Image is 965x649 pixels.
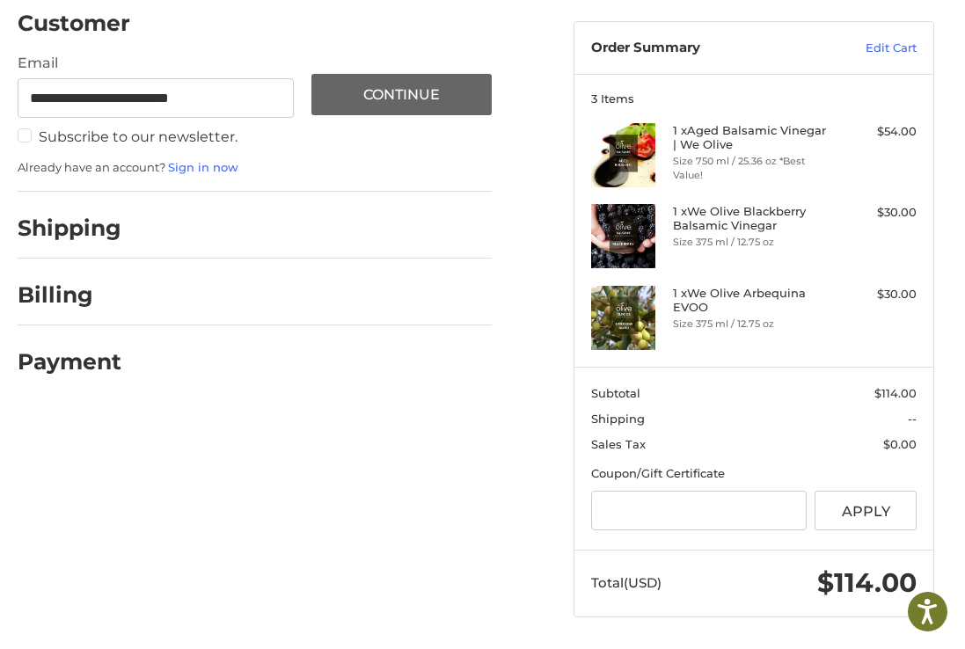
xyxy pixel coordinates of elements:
span: $0.00 [883,437,917,451]
h2: Billing [18,281,121,309]
div: $30.00 [836,204,917,222]
span: Subtotal [591,386,640,400]
h2: Payment [18,348,121,376]
h3: Order Summary [591,40,813,57]
li: Size 375 ml / 12.75 oz [673,317,831,332]
span: Total (USD) [591,574,662,591]
p: We're away right now. Please check back later! [25,26,199,40]
h4: 1 x We Olive Arbequina EVOO [673,286,831,315]
div: Coupon/Gift Certificate [591,465,917,483]
p: Already have an account? [18,159,492,177]
input: Gift Certificate or Coupon Code [591,491,807,530]
h2: Shipping [18,215,121,242]
span: -- [908,412,917,426]
div: $54.00 [836,123,917,141]
h4: 1 x We Olive Blackberry Balsamic Vinegar [673,204,831,233]
span: Sales Tax [591,437,646,451]
li: Size 750 ml / 25.36 oz *Best Value! [673,154,831,183]
span: $114.00 [817,566,917,599]
button: Apply [815,491,917,530]
h3: 3 Items [591,91,917,106]
label: Email [18,53,295,74]
span: Subscribe to our newsletter. [39,128,238,145]
a: Sign in now [168,160,238,174]
a: Edit Cart [813,40,917,57]
li: Size 375 ml / 12.75 oz [673,235,831,250]
span: Shipping [591,412,645,426]
h2: Customer [18,10,130,37]
button: Open LiveChat chat widget [202,23,223,44]
h4: 1 x Aged Balsamic Vinegar | We Olive [673,123,831,152]
div: $30.00 [836,286,917,303]
span: $114.00 [874,386,917,400]
button: Continue [311,74,492,115]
